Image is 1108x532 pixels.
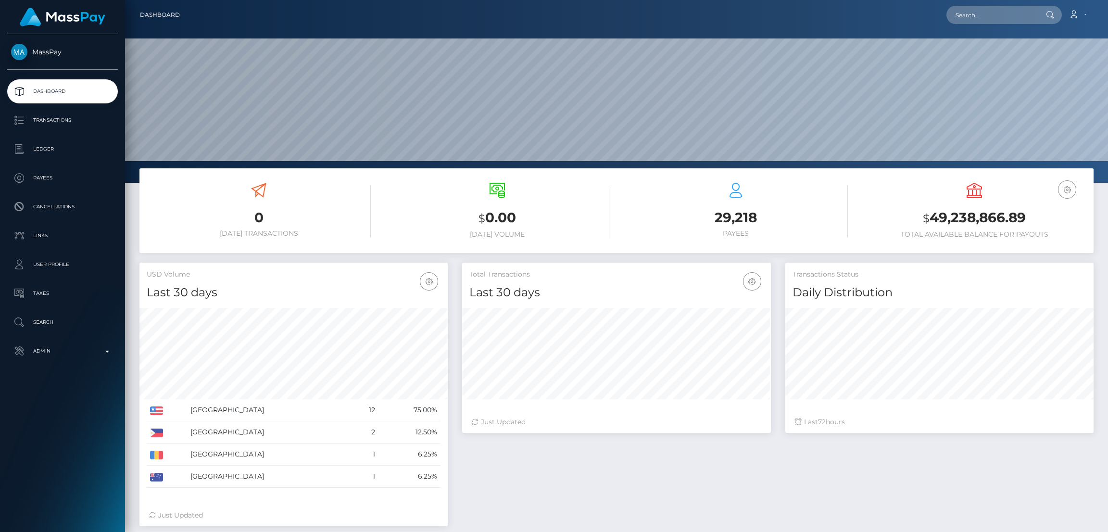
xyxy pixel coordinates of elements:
[149,510,438,520] div: Just Updated
[793,270,1086,279] h5: Transactions Status
[150,429,163,437] img: PH.png
[147,229,371,238] h6: [DATE] Transactions
[624,229,848,238] h6: Payees
[150,451,163,459] img: RO.png
[7,166,118,190] a: Payees
[795,417,1084,427] div: Last hours
[7,253,118,277] a: User Profile
[378,399,441,421] td: 75.00%
[469,270,763,279] h5: Total Transactions
[7,79,118,103] a: Dashboard
[378,421,441,443] td: 12.50%
[11,315,114,329] p: Search
[11,286,114,301] p: Taxes
[147,284,441,301] h4: Last 30 days
[352,443,378,466] td: 1
[187,399,352,421] td: [GEOGRAPHIC_DATA]
[187,466,352,488] td: [GEOGRAPHIC_DATA]
[7,224,118,248] a: Links
[11,228,114,243] p: Links
[11,257,114,272] p: User Profile
[385,230,609,239] h6: [DATE] Volume
[140,5,180,25] a: Dashboard
[862,208,1086,228] h3: 49,238,866.89
[946,6,1037,24] input: Search...
[7,310,118,334] a: Search
[11,113,114,127] p: Transactions
[150,406,163,415] img: US.png
[793,284,1086,301] h4: Daily Distribution
[20,8,105,26] img: MassPay Logo
[147,270,441,279] h5: USD Volume
[11,44,27,60] img: MassPay
[7,195,118,219] a: Cancellations
[7,137,118,161] a: Ledger
[352,399,378,421] td: 12
[7,108,118,132] a: Transactions
[150,473,163,481] img: AU.png
[7,48,118,56] span: MassPay
[11,200,114,214] p: Cancellations
[862,230,1086,239] h6: Total Available Balance for Payouts
[187,443,352,466] td: [GEOGRAPHIC_DATA]
[11,142,114,156] p: Ledger
[7,339,118,363] a: Admin
[472,417,761,427] div: Just Updated
[11,84,114,99] p: Dashboard
[352,466,378,488] td: 1
[923,212,930,225] small: $
[478,212,485,225] small: $
[7,281,118,305] a: Taxes
[11,344,114,358] p: Admin
[378,443,441,466] td: 6.25%
[624,208,848,227] h3: 29,218
[469,284,763,301] h4: Last 30 days
[385,208,609,228] h3: 0.00
[11,171,114,185] p: Payees
[187,421,352,443] td: [GEOGRAPHIC_DATA]
[147,208,371,227] h3: 0
[352,421,378,443] td: 2
[818,418,826,426] span: 72
[378,466,441,488] td: 6.25%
